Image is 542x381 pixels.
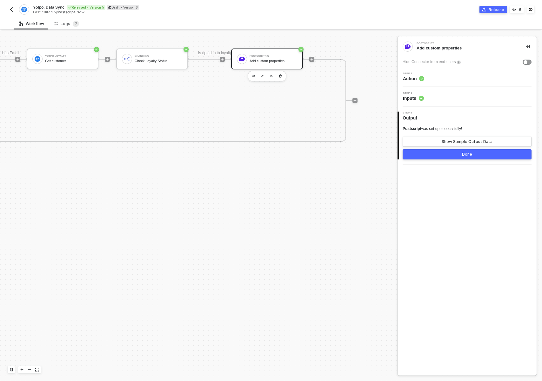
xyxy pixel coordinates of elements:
div: Step 1Action [398,72,537,82]
button: 6 [510,6,524,13]
div: Branch #2 [135,55,182,57]
span: icon-edit [108,5,111,9]
div: Yotpo Loyalty [45,55,93,57]
button: Done [403,149,532,159]
span: Inputs [403,95,424,101]
div: was set up successfully! [403,126,462,132]
button: Release [479,6,507,13]
span: Postscript [403,126,421,131]
span: icon-play [16,57,20,61]
div: Postscript [417,42,512,45]
img: icon-info [457,61,461,64]
div: Add custom properties [250,59,297,63]
div: Get customer [45,59,93,63]
span: Output [403,115,420,121]
span: icon-play [220,57,224,61]
div: Is opted in to loyalty [196,50,234,56]
span: icon-commerce [482,8,486,11]
img: copy-block [270,75,273,77]
span: icon-success-page [94,47,99,52]
span: icon-settings [529,8,532,11]
span: icon-collapse-right [526,45,530,48]
div: Check Loyalty Status [135,59,182,63]
span: Action [403,75,424,82]
span: icon-play [353,99,357,102]
div: Add custom properties [417,45,516,51]
span: icon-play [105,57,109,61]
span: Step 3 [403,112,420,114]
div: Step 2Inputs [398,92,537,101]
span: icon-minus [28,368,31,371]
span: 7 [75,21,77,26]
span: Yotpo: Data Sync [33,4,64,10]
span: icon-play [20,368,24,371]
img: icon [239,56,245,62]
sup: 7 [73,21,79,27]
span: icon-versioning [512,8,516,11]
img: back [9,7,14,12]
div: Step 3Output Postscriptwas set up successfully!Show Sample Output DataDone [398,112,537,159]
span: icon-play [310,57,314,61]
div: 6 [519,7,521,12]
button: back [8,6,15,13]
div: Postscript #2 [250,55,297,57]
div: Released • Version 5 [67,5,105,10]
span: Postscript [58,10,75,14]
span: Step 1 [403,72,424,75]
img: icon [124,56,130,62]
button: edit-cred [250,72,258,80]
div: Hide Connector from end-users [403,59,456,65]
img: integration-icon [21,7,27,12]
img: edit-cred [261,75,264,78]
img: integration-icon [405,44,411,49]
div: Last edited by - Now [33,10,271,15]
div: Logs [54,21,79,27]
div: Draft • Version 6 [107,5,139,10]
img: edit-cred [252,75,255,77]
span: icon-success-page [184,47,189,52]
button: edit-cred [259,72,266,80]
span: icon-success-page [298,47,304,52]
button: copy-block [268,72,275,80]
div: Release [489,7,504,12]
span: Step 2 [403,92,424,94]
div: Workflow [19,21,44,26]
div: Done [462,152,472,157]
span: icon-expand [35,368,39,371]
div: Show Sample Output Data [442,139,492,144]
img: icon [35,56,40,62]
button: Show Sample Output Data [403,137,532,147]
